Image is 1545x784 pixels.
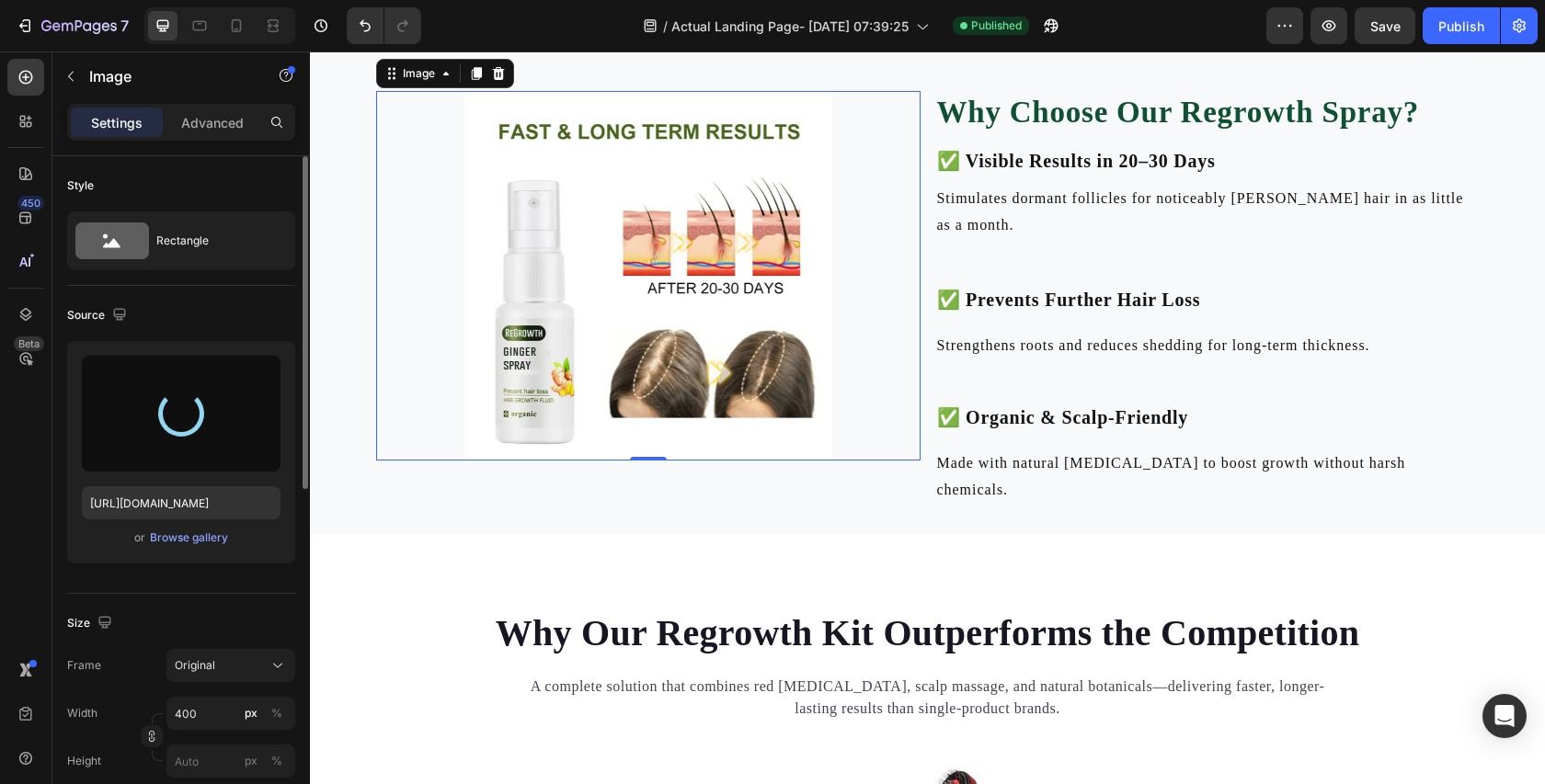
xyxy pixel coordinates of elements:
[627,134,1168,187] p: Stimulates dormant follicles for noticeably [PERSON_NAME] hair in as little as a month.
[271,705,282,722] div: %
[240,702,262,724] button: %
[181,113,244,132] p: Advanced
[627,99,906,119] strong: ✅ Visible Results in 20–30 Days
[627,399,1168,452] p: Made with natural [MEDICAL_DATA] to boost growth without harsh chemicals.
[67,303,131,328] div: Source
[7,7,137,44] button: 7
[134,527,145,549] span: or
[172,556,1064,608] h2: Why Our Regrowth Kit Outperforms the Competition
[1355,7,1415,44] button: Save
[149,528,229,547] button: Browse gallery
[216,624,1019,668] p: A complete solution that combines red [MEDICAL_DATA], scalp massage, and natural botanicals—deliv...
[166,697,295,730] input: px%
[245,705,257,722] div: px
[240,750,262,772] button: %
[1370,18,1401,34] span: Save
[627,238,891,258] strong: ✅ Prevents Further Hair Loss
[671,17,909,36] span: Actual Landing Page- [DATE] 07:39:25
[67,611,116,636] div: Size
[971,17,1022,34] span: Published
[663,17,668,36] span: /
[67,753,101,769] label: Height
[67,177,94,194] div: Style
[166,649,295,682] button: Original
[17,196,44,210] div: 450
[156,220,269,262] div: Rectangle
[91,113,143,132] p: Settings
[14,336,44,351] div: Beta
[1482,694,1527,738] div: Open Intercom Messenger
[347,7,421,44] div: Undo/Redo
[1423,7,1500,44] button: Publish
[82,486,280,519] input: https://example.com/image.jpg
[627,281,1168,308] p: Strengthens roots and reduces shedding for long-term thickness.
[245,753,257,769] div: px
[67,705,97,722] label: Width
[150,529,228,546] div: Browse gallery
[310,51,1545,784] iframe: Design area
[89,65,246,87] p: Image
[266,702,288,724] button: px
[166,744,295,778] input: px%
[67,657,101,674] label: Frame
[1438,17,1484,36] div: Publish
[271,753,282,769] div: %
[175,657,215,674] span: Original
[627,356,879,376] strong: ✅ Organic & Scalp-Friendly
[266,750,288,772] button: px
[120,15,129,37] p: 7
